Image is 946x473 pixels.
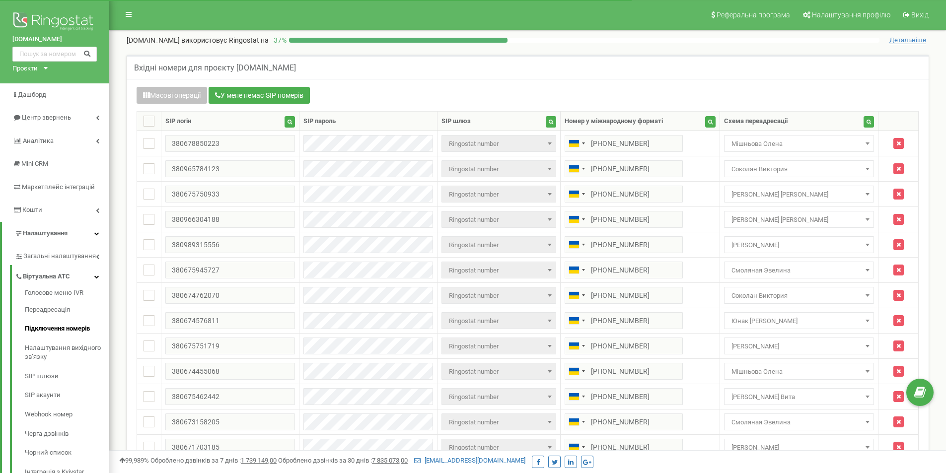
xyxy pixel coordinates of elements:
input: 050 123 4567 [565,186,683,203]
span: Соколан Виктория [728,162,871,176]
input: 050 123 4567 [565,262,683,278]
span: Ringostat number [445,213,553,227]
div: Telephone country code [565,414,588,430]
input: 050 123 4567 [565,135,683,152]
div: Telephone country code [565,389,588,405]
button: Масові операції [137,87,207,104]
span: Кошти [22,206,42,213]
p: 37 % [269,35,289,45]
span: Ringostat number [441,211,556,228]
span: Ringostat number [445,162,553,176]
div: Схема переадресації [724,117,788,126]
span: Ringostat number [445,415,553,429]
span: Ringostat number [441,338,556,354]
a: [EMAIL_ADDRESS][DOMAIN_NAME] [414,457,525,464]
div: Telephone country code [565,338,588,354]
span: Дегнера Мирослава [724,236,874,253]
div: Telephone country code [565,363,588,379]
span: Ringostat number [445,441,553,455]
div: Telephone country code [565,211,588,227]
div: Telephone country code [565,439,588,455]
a: Чорний список [25,443,109,463]
span: Ringostat number [441,186,556,203]
span: Мішньова Олена [724,135,874,152]
input: 050 123 4567 [565,312,683,329]
span: Смоляная Эвелина [724,262,874,278]
span: Соколан Виктория [724,160,874,177]
span: Соколан Виктория [728,289,871,303]
a: SIP акаунти [25,386,109,405]
div: Telephone country code [565,237,588,253]
span: Ringostat number [445,314,553,328]
img: Ringostat logo [12,10,97,35]
span: Ringostat number [445,289,553,303]
a: Віртуальна АТС [15,265,109,285]
div: Telephone country code [565,161,588,177]
span: Реферальна програма [717,11,790,19]
span: Соколан Виктория [724,287,874,304]
span: Оброблено дзвінків за 7 днів : [150,457,277,464]
span: Оброблено дзвінків за 30 днів : [278,457,408,464]
div: Telephone country code [565,262,588,278]
span: Смоляная Эвелина [724,413,874,430]
span: Оверченко Тетяна [728,213,871,227]
a: Голосове меню IVR [25,288,109,300]
span: Юнак Анна [724,312,874,329]
span: Центр звернень [22,114,71,121]
span: Ringostat number [441,135,556,152]
div: SIP логін [165,117,191,126]
a: Переадресація [25,300,109,320]
input: 050 123 4567 [565,363,683,380]
span: Налаштування [23,229,68,237]
span: Оверченко Тетяна [724,211,874,228]
span: Олена Федорова [724,439,874,456]
span: Ringostat number [445,188,553,202]
input: 050 123 4567 [565,211,683,228]
span: Дегнера Мирослава [728,238,871,252]
span: Ringostat number [445,264,553,277]
div: Telephone country code [565,135,588,151]
a: [DOMAIN_NAME] [12,35,97,44]
span: Мішньова Олена [728,137,871,151]
span: Смоляная Эвелина [728,415,871,429]
input: 050 123 4567 [565,287,683,304]
span: Грищенко Вита [724,388,874,405]
span: Віртуальна АТС [23,272,70,281]
span: Дашборд [18,91,46,98]
div: Telephone country code [565,186,588,202]
p: [DOMAIN_NAME] [127,35,269,45]
input: 050 123 4567 [565,338,683,354]
input: 050 123 4567 [565,439,683,456]
span: Ringostat number [441,363,556,380]
input: 050 123 4567 [565,160,683,177]
span: Алена Бавыко [724,338,874,354]
div: SIP шлюз [441,117,471,126]
input: 050 123 4567 [565,236,683,253]
a: Налаштування [2,222,109,245]
span: Ringostat number [441,388,556,405]
a: Загальні налаштування [15,245,109,265]
h5: Вхідні номери для проєкту [DOMAIN_NAME] [134,64,296,72]
span: Ringostat number [441,262,556,278]
span: Алена Бавыко [728,339,871,353]
a: Webhook номер [25,405,109,424]
span: Ringostat number [441,312,556,329]
u: 1 739 149,00 [241,457,277,464]
input: 050 123 4567 [565,413,683,430]
span: Олена Федорова [728,441,871,455]
span: Смоляная Эвелина [728,264,871,277]
div: Telephone country code [565,287,588,303]
span: Вихід [911,11,929,19]
span: Mini CRM [21,160,48,167]
span: Ringostat number [441,413,556,430]
span: Ringostat number [445,365,553,379]
span: Ringostat number [445,390,553,404]
u: 7 835 073,00 [372,457,408,464]
span: використовує Ringostat на [181,36,269,44]
span: Детальніше [889,36,926,44]
input: Пошук за номером [12,47,97,62]
span: Аналiтика [23,137,54,144]
input: 050 123 4567 [565,388,683,405]
span: Ringostat number [445,137,553,151]
span: Загальні налаштування [23,252,96,261]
